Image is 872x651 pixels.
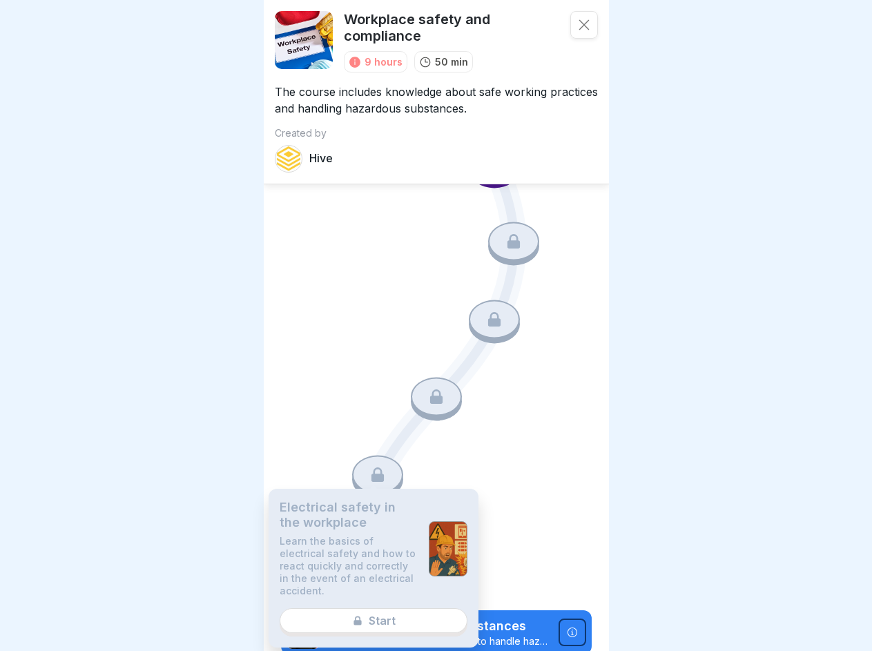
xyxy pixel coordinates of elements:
p: The course includes knowledge about safe working practices and handling hazardous substances. [275,72,598,117]
p: Hive [309,152,333,165]
p: Electrical safety in the workplace [280,500,418,529]
div: 9 hours [365,55,403,69]
p: 50 min [435,55,468,69]
p: Learn the basics of electrical safety and how to react quickly and correctly in the event of an e... [280,535,418,597]
p: Workplace safety and compliance [344,11,559,44]
p: Created by [275,128,598,139]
